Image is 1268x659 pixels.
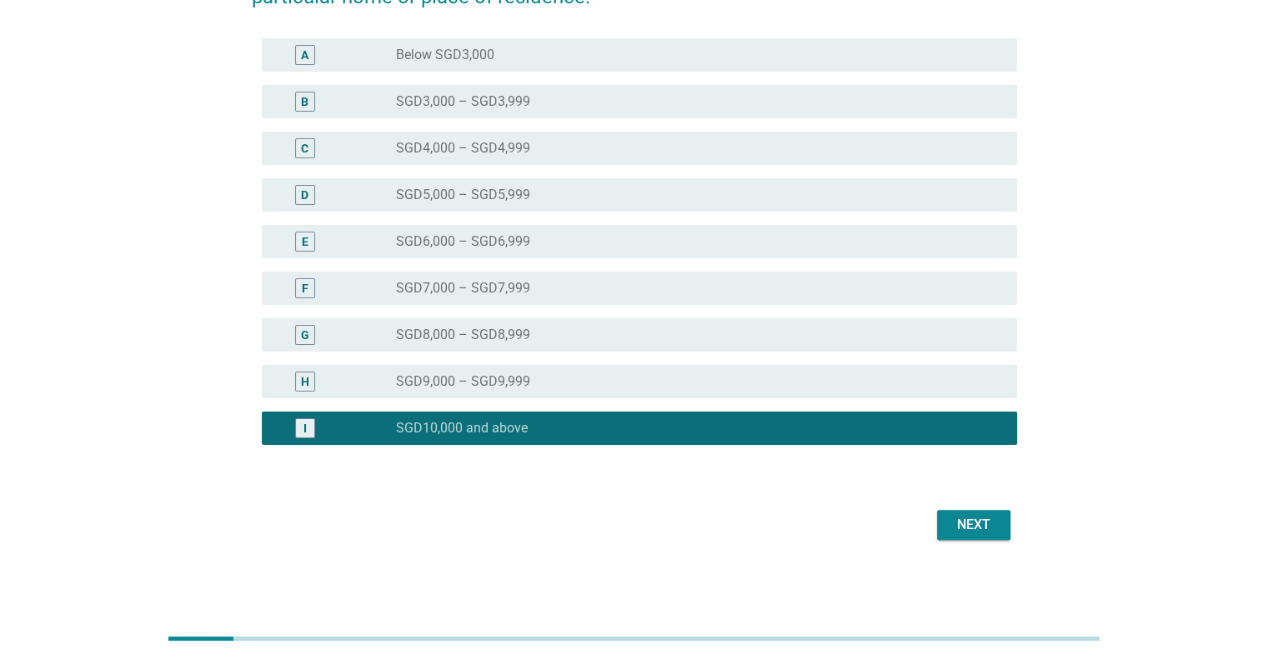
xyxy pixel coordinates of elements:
[937,510,1010,540] button: Next
[302,279,308,297] div: F
[396,47,494,63] label: Below SGD3,000
[301,46,308,63] div: A
[301,139,308,157] div: C
[396,373,530,390] label: SGD9,000 – SGD9,999
[396,93,530,110] label: SGD3,000 – SGD3,999
[301,92,308,110] div: B
[396,187,530,203] label: SGD5,000 – SGD5,999
[301,372,309,390] div: H
[302,232,308,250] div: E
[950,515,997,535] div: Next
[303,419,307,437] div: I
[396,420,528,437] label: SGD10,000 and above
[301,186,308,203] div: D
[396,327,530,343] label: SGD8,000 – SGD8,999
[301,326,309,343] div: G
[396,280,530,297] label: SGD7,000 – SGD7,999
[396,140,530,157] label: SGD4,000 – SGD4,999
[396,233,530,250] label: SGD6,000 – SGD6,999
